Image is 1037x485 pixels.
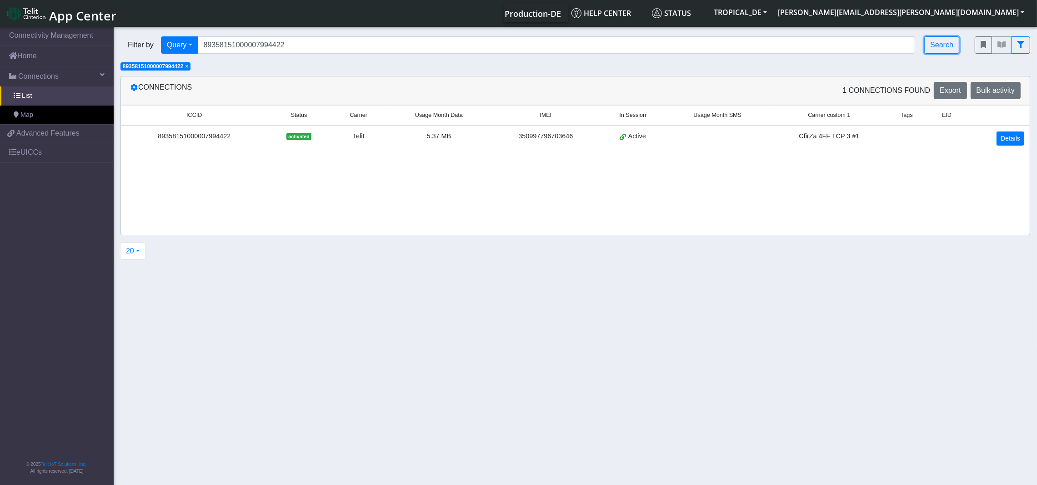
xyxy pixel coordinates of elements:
[7,6,45,21] img: logo-telit-cinterion-gw-new.png
[415,111,463,120] span: Usage Month Data
[975,36,1030,54] div: fitlers menu
[198,36,916,54] input: Search...
[901,111,913,120] span: Tags
[49,7,116,24] span: App Center
[571,8,631,18] span: Help center
[185,63,188,70] span: ×
[126,131,262,141] div: 89358151000007994422
[568,4,648,22] a: Help center
[924,36,959,54] button: Search
[808,111,850,120] span: Carrier custom 1
[977,86,1015,94] span: Bulk activity
[427,132,451,140] span: 5.37 MB
[652,8,662,18] img: status.svg
[934,82,967,99] button: Export
[186,111,202,120] span: ICCID
[540,111,551,120] span: IMEI
[940,86,961,94] span: Export
[708,4,772,20] button: TROPICAL_DE
[120,242,145,260] button: 20
[336,131,381,141] div: Telit
[496,131,595,141] div: 350997796703646
[504,4,561,22] a: Your current platform instance
[942,111,952,120] span: EID
[16,128,80,139] span: Advanced Features
[571,8,581,18] img: knowledge.svg
[619,111,646,120] span: In Session
[20,110,33,120] span: Map
[123,82,576,99] div: Connections
[350,111,367,120] span: Carrier
[772,4,1030,20] button: [PERSON_NAME][EMAIL_ADDRESS][PERSON_NAME][DOMAIN_NAME]
[505,8,561,19] span: Production-DE
[775,131,883,141] div: CfirZa 4FF TCP 3 #1
[286,133,311,140] span: activated
[22,91,32,101] span: List
[120,40,161,51] span: Filter by
[628,131,646,141] span: Active
[997,131,1024,146] a: Details
[291,111,307,120] span: Status
[842,85,930,96] span: 1 Connections found
[971,82,1021,99] button: Bulk activity
[693,111,741,120] span: Usage Month SMS
[7,4,115,23] a: App Center
[123,63,183,70] span: 89358151000007994422
[161,36,198,54] button: Query
[652,8,691,18] span: Status
[41,462,86,467] a: Telit IoT Solutions, Inc.
[18,71,59,82] span: Connections
[648,4,708,22] a: Status
[185,64,188,69] button: Close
